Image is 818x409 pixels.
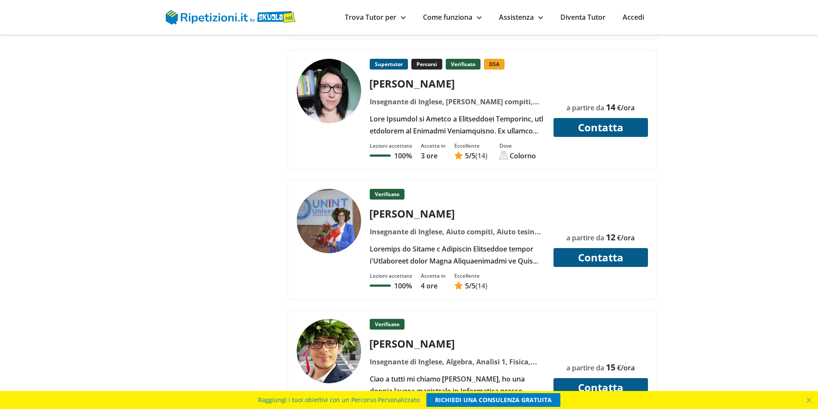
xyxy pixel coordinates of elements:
[366,336,548,351] div: [PERSON_NAME]
[499,12,543,22] a: Assistenza
[423,12,482,22] a: Come funziona
[166,12,296,21] a: logo Skuola.net | Ripetizioni.it
[465,151,469,161] span: 5
[553,378,648,397] button: Contatta
[366,96,548,108] div: Insegnante di Inglese, [PERSON_NAME] compiti, Aiuto tesina, Doposcuola, Francese, Metodo di studi...
[366,206,548,221] div: [PERSON_NAME]
[411,59,442,70] p: Percorsi
[366,113,548,137] div: Lore Ipsumdol si Ametco a Elitseddoei Temporinc, utl etdolorem al Enimadmi Veniamquisno. Ex ullam...
[421,281,446,291] p: 4 ore
[617,363,635,373] span: €/ora
[370,189,404,200] p: Verificato
[623,12,644,22] a: Accedi
[345,12,406,22] a: Trova Tutor per
[560,12,605,22] a: Diventa Tutor
[426,393,560,407] a: RICHIEDI UNA CONSULENZA GRATUITA
[166,10,296,24] img: logo Skuola.net | Ripetizioni.it
[465,281,469,291] span: 5
[446,59,480,70] p: Verificato
[566,103,604,112] span: a partire da
[566,363,604,373] span: a partire da
[297,59,361,123] img: tutor a Colorno - Ilaria
[475,281,487,291] span: (14)
[484,59,505,70] p: DSA
[421,272,446,279] div: Accetta in
[366,226,548,238] div: Insegnante di Inglese, Aiuto compiti, Aiuto tesina, Business english, Francese, Grammatica, Itali...
[566,233,604,242] span: a partire da
[606,101,615,113] span: 14
[553,118,648,137] button: Contatta
[370,272,412,279] div: Lezioni accettate
[258,393,420,407] span: Raggiungi i tuoi obiettivi con un Percorso Personalizzato
[370,142,412,149] div: Lezioni accettate
[465,281,475,291] span: /5
[297,319,361,383] img: tutor a Cologno monzese - Umberto
[499,142,536,149] div: Dove
[475,151,487,161] span: (14)
[617,233,635,242] span: €/ora
[454,151,487,161] a: 5/5(14)
[421,142,446,149] div: Accetta in
[366,76,548,91] div: [PERSON_NAME]
[454,142,487,149] div: Eccellente
[606,361,615,373] span: 15
[394,151,412,161] p: 100%
[297,189,361,253] img: tutor a Roma - Elisa
[617,103,635,112] span: €/ora
[370,59,408,70] p: Supertutor
[366,243,548,267] div: Loremips do Sitame c Adipiscin Elitseddoe tempor i'Utlaboreet dolor Magna Aliquaenimadmi ve Quis ...
[394,281,412,291] p: 100%
[366,356,548,368] div: Insegnante di Inglese, Algebra, Analisi 1, Fisica, Geometria, Informatica, Logica, Matematica, Mo...
[553,248,648,267] button: Contatta
[370,319,404,330] p: Verificato
[510,151,536,161] div: Colorno
[454,281,487,291] a: 5/5(14)
[454,272,487,279] div: Eccellente
[366,373,548,397] div: Ciao a tutti mi chiamo [PERSON_NAME], ho una doppia laurea magistrale in Informatica presso l'ist...
[606,231,615,243] span: 12
[465,151,475,161] span: /5
[421,151,446,161] p: 3 ore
